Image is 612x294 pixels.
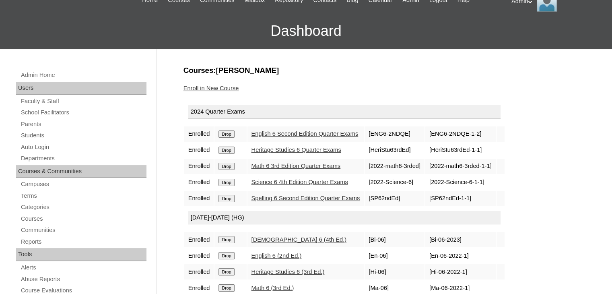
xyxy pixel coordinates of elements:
a: Terms [20,191,146,201]
td: [2022-math6-3rded-1-1] [425,159,496,174]
td: Enrolled [184,126,214,142]
input: Drop [218,252,234,259]
a: Spelling 6 Second Edition Quarter Exams [251,195,360,201]
td: [HeriStu63rdEd-1-1] [425,143,496,158]
input: Drop [218,284,234,292]
a: Departments [20,153,146,164]
td: Enrolled [184,191,214,206]
a: Alerts [20,263,146,273]
td: Enrolled [184,175,214,190]
a: Admin Home [20,70,146,80]
input: Drop [218,179,234,186]
a: [DEMOGRAPHIC_DATA] 6 (4th Ed.) [251,236,346,243]
a: Science 6 4th Edition Quarter Exams [251,179,348,185]
td: Enrolled [184,232,214,247]
input: Drop [218,236,234,243]
a: Communities [20,225,146,235]
td: [SP62ndEd-1-1] [425,191,496,206]
td: [En-06] [365,248,424,263]
div: Tools [16,248,146,261]
a: English 6 Second Edition Quarter Exams [251,130,359,137]
td: [Bi-06] [365,232,424,247]
td: [Bi-06-2023] [425,232,496,247]
a: Heritage Studies 6 Quarter Exams [251,147,341,153]
td: Enrolled [184,143,214,158]
h3: Courses:[PERSON_NAME] [183,65,582,76]
a: Math 6 3rd Edition Quarter Exams [251,163,341,169]
td: [SP62ndEd] [365,191,424,206]
td: [ENG6-2NDQE-1-2] [425,126,496,142]
td: [ENG6-2NDQE] [365,126,424,142]
input: Drop [218,163,234,170]
td: Enrolled [184,264,214,280]
a: English 6 (2nd Ed.) [251,253,302,259]
div: 2024 Quarter Exams [188,105,501,119]
a: Enroll in New Course [183,85,239,91]
a: Courses [20,214,146,224]
a: Abuse Reports [20,274,146,284]
a: Faculty & Staff [20,96,146,106]
a: Campuses [20,179,146,189]
td: [Hi-06-2022-1] [425,264,496,280]
a: Math 6 (3rd Ed.) [251,285,294,291]
input: Drop [218,268,234,275]
input: Drop [218,147,234,154]
a: Categories [20,202,146,212]
div: Courses & Communities [16,165,146,178]
td: [Hi-06] [365,264,424,280]
td: Enrolled [184,248,214,263]
a: School Facilitators [20,108,146,118]
a: Parents [20,119,146,129]
td: Enrolled [184,159,214,174]
td: [2022-math6-3rded] [365,159,424,174]
div: Users [16,82,146,95]
a: Heritage Studies 6 (3rd Ed.) [251,269,325,275]
td: [En-06-2022-1] [425,248,496,263]
td: [2022-Science-6] [365,175,424,190]
input: Drop [218,195,234,202]
div: [DATE]-[DATE] (HG) [188,211,501,225]
input: Drop [218,130,234,138]
td: [HeriStu63rdEd] [365,143,424,158]
h3: Dashboard [4,13,608,49]
a: Auto Login [20,142,146,152]
a: Reports [20,237,146,247]
a: Students [20,130,146,141]
td: [2022-Science-6-1-1] [425,175,496,190]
